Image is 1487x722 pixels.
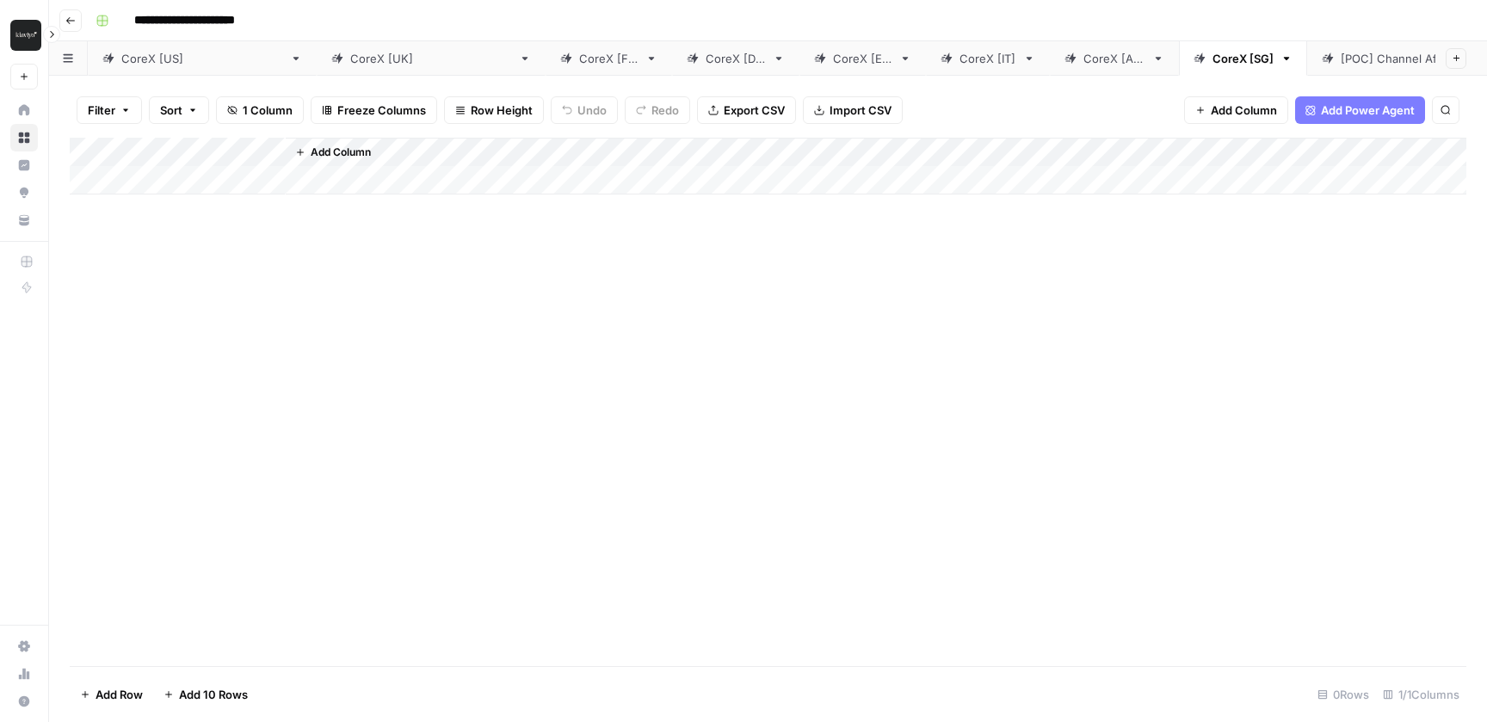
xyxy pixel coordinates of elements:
[10,179,38,207] a: Opportunities
[149,96,209,124] button: Sort
[10,207,38,234] a: Your Data
[546,41,672,76] a: CoreX [FR]
[337,102,426,119] span: Freeze Columns
[697,96,796,124] button: Export CSV
[803,96,903,124] button: Import CSV
[551,96,618,124] button: Undo
[243,102,293,119] span: 1 Column
[1311,681,1376,708] div: 0 Rows
[10,20,41,51] img: Klaviyo Logo
[10,633,38,660] a: Settings
[10,124,38,151] a: Browse
[10,96,38,124] a: Home
[672,41,799,76] a: CoreX [DE]
[1184,96,1288,124] button: Add Column
[1083,50,1145,67] div: CoreX [AU]
[577,102,607,119] span: Undo
[88,102,115,119] span: Filter
[179,686,248,703] span: Add 10 Rows
[77,96,142,124] button: Filter
[160,102,182,119] span: Sort
[799,41,926,76] a: CoreX [ES]
[833,50,892,67] div: CoreX [ES]
[10,151,38,179] a: Insights
[579,50,639,67] div: CoreX [FR]
[10,688,38,715] button: Help + Support
[830,102,892,119] span: Import CSV
[96,686,143,703] span: Add Row
[288,141,378,164] button: Add Column
[959,50,1016,67] div: CoreX [IT]
[724,102,785,119] span: Export CSV
[317,41,546,76] a: CoreX [[GEOGRAPHIC_DATA]]
[1321,102,1415,119] span: Add Power Agent
[10,14,38,57] button: Workspace: Klaviyo
[311,96,437,124] button: Freeze Columns
[1212,50,1274,67] div: CoreX [SG]
[216,96,304,124] button: 1 Column
[153,681,258,708] button: Add 10 Rows
[1211,102,1277,119] span: Add Column
[1295,96,1425,124] button: Add Power Agent
[10,660,38,688] a: Usage
[444,96,544,124] button: Row Height
[121,50,283,67] div: CoreX [[GEOGRAPHIC_DATA]]
[70,681,153,708] button: Add Row
[1050,41,1179,76] a: CoreX [AU]
[1179,41,1307,76] a: CoreX [SG]
[1376,681,1466,708] div: 1/1 Columns
[926,41,1050,76] a: CoreX [IT]
[625,96,690,124] button: Redo
[706,50,766,67] div: CoreX [DE]
[471,102,533,119] span: Row Height
[651,102,679,119] span: Redo
[311,145,371,160] span: Add Column
[88,41,317,76] a: CoreX [[GEOGRAPHIC_DATA]]
[350,50,512,67] div: CoreX [[GEOGRAPHIC_DATA]]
